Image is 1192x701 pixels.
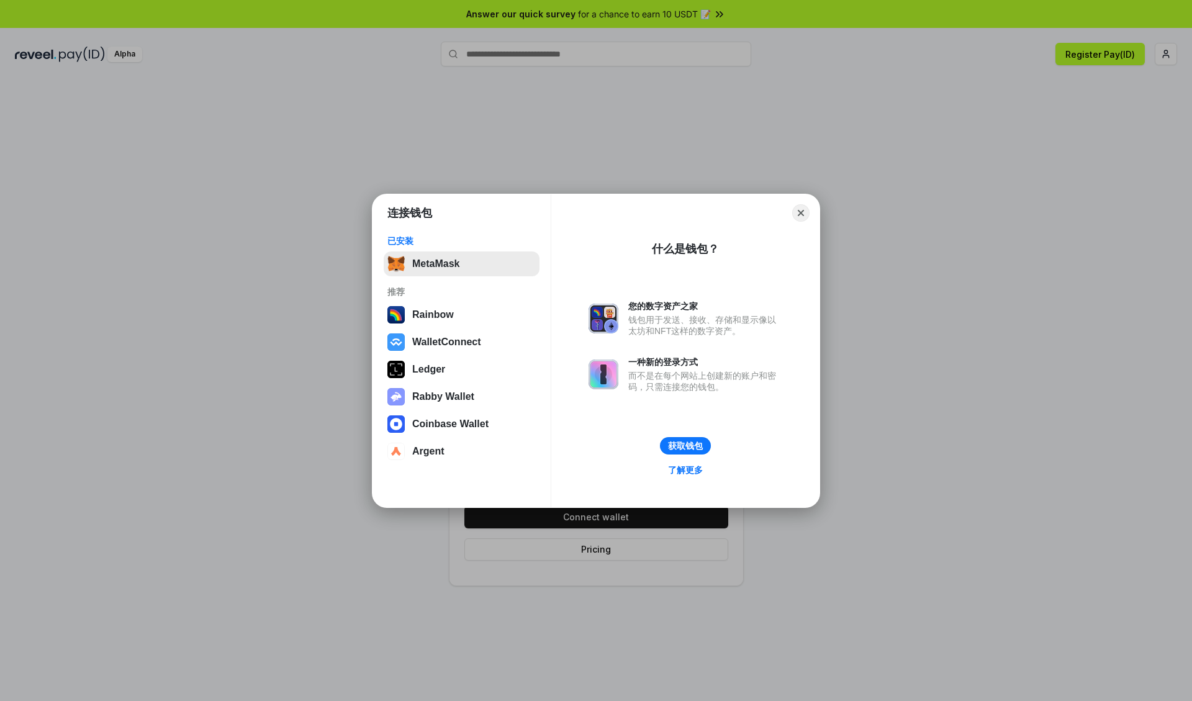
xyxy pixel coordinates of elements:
[384,384,540,409] button: Rabby Wallet
[384,251,540,276] button: MetaMask
[384,412,540,436] button: Coinbase Wallet
[387,255,405,273] img: svg+xml,%3Csvg%20fill%3D%22none%22%20height%3D%2233%22%20viewBox%3D%220%200%2035%2033%22%20width%...
[412,418,489,430] div: Coinbase Wallet
[387,443,405,460] img: svg+xml,%3Csvg%20width%3D%2228%22%20height%3D%2228%22%20viewBox%3D%220%200%2028%2028%22%20fill%3D...
[384,302,540,327] button: Rainbow
[412,391,474,402] div: Rabby Wallet
[412,337,481,348] div: WalletConnect
[384,330,540,355] button: WalletConnect
[387,361,405,378] img: svg+xml,%3Csvg%20xmlns%3D%22http%3A%2F%2Fwww.w3.org%2F2000%2Fsvg%22%20width%3D%2228%22%20height%3...
[652,242,719,256] div: 什么是钱包？
[628,301,782,312] div: 您的数字资产之家
[387,306,405,323] img: svg+xml,%3Csvg%20width%3D%22120%22%20height%3D%22120%22%20viewBox%3D%220%200%20120%20120%22%20fil...
[387,333,405,351] img: svg+xml,%3Csvg%20width%3D%2228%22%20height%3D%2228%22%20viewBox%3D%220%200%2028%2028%22%20fill%3D...
[387,388,405,405] img: svg+xml,%3Csvg%20xmlns%3D%22http%3A%2F%2Fwww.w3.org%2F2000%2Fsvg%22%20fill%3D%22none%22%20viewBox...
[628,314,782,337] div: 钱包用于发送、接收、存储和显示像以太坊和NFT这样的数字资产。
[412,446,445,457] div: Argent
[412,364,445,375] div: Ledger
[387,206,432,220] h1: 连接钱包
[387,286,536,297] div: 推荐
[387,415,405,433] img: svg+xml,%3Csvg%20width%3D%2228%22%20height%3D%2228%22%20viewBox%3D%220%200%2028%2028%22%20fill%3D...
[412,258,459,269] div: MetaMask
[792,204,810,222] button: Close
[628,370,782,392] div: 而不是在每个网站上创建新的账户和密码，只需连接您的钱包。
[384,357,540,382] button: Ledger
[660,437,711,455] button: 获取钱包
[668,464,703,476] div: 了解更多
[384,439,540,464] button: Argent
[628,356,782,368] div: 一种新的登录方式
[589,360,618,389] img: svg+xml,%3Csvg%20xmlns%3D%22http%3A%2F%2Fwww.w3.org%2F2000%2Fsvg%22%20fill%3D%22none%22%20viewBox...
[661,462,710,478] a: 了解更多
[412,309,454,320] div: Rainbow
[387,235,536,246] div: 已安装
[668,440,703,451] div: 获取钱包
[589,304,618,333] img: svg+xml,%3Csvg%20xmlns%3D%22http%3A%2F%2Fwww.w3.org%2F2000%2Fsvg%22%20fill%3D%22none%22%20viewBox...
